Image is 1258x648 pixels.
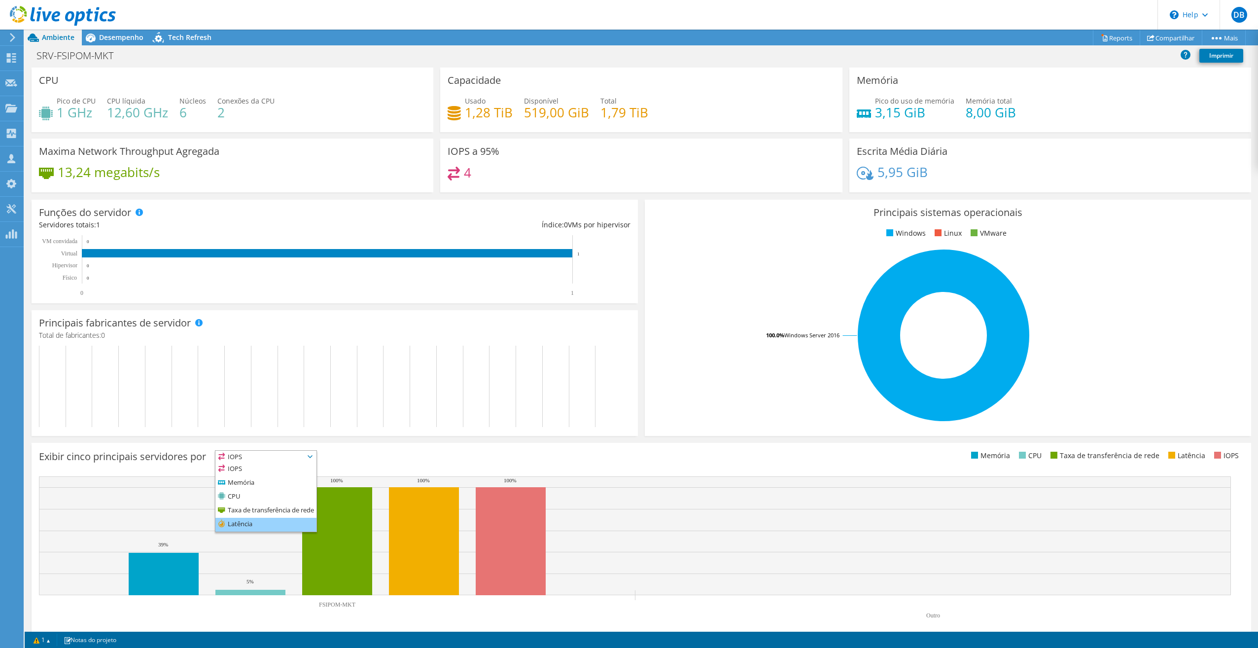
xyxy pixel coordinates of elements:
[158,541,168,547] text: 39%
[600,107,648,118] h4: 1,79 TiB
[857,146,947,157] h3: Escrita Média Diária
[577,252,580,256] text: 1
[966,107,1016,118] h4: 8,00 GiB
[61,250,78,257] text: Virtual
[1231,7,1247,23] span: DB
[80,289,83,296] text: 0
[52,262,77,269] text: Hipervisor
[465,107,513,118] h4: 1,28 TiB
[932,228,962,239] li: Linux
[63,274,77,281] tspan: Físico
[966,96,1012,106] span: Memória total
[168,33,211,42] span: Tech Refresh
[448,75,501,86] h3: Capacidade
[215,476,316,490] li: Memória
[464,167,471,178] h4: 4
[968,228,1007,239] li: VMware
[246,578,254,584] text: 5%
[42,33,74,42] span: Ambiente
[32,50,129,61] h1: SRV-FSIPOM-MKT
[215,463,316,476] li: IOPS
[39,75,59,86] h3: CPU
[504,477,517,483] text: 100%
[87,263,89,268] text: 0
[99,33,143,42] span: Desempenho
[926,612,940,619] text: Outro
[784,331,839,339] tspan: Windows Server 2016
[39,207,131,218] h3: Funções do servidor
[107,107,168,118] h4: 12,60 GHz
[875,107,954,118] h4: 3,15 GiB
[39,146,219,157] h3: Maxima Network Throughput Agregada
[448,146,499,157] h3: IOPS a 95%
[87,239,89,244] text: 0
[875,96,954,106] span: Pico do uso de memória
[215,504,316,518] li: Taxa de transferência de rede
[524,96,559,106] span: Disponível
[57,634,123,646] a: Notas do projeto
[215,451,316,463] span: IOPS
[215,518,316,532] li: Latência
[1199,49,1243,63] a: Imprimir
[524,107,589,118] h4: 519,00 GiB
[877,167,928,178] h4: 5,95 GiB
[39,219,335,230] div: Servidores totais:
[1048,450,1159,461] li: Taxa de transferência de rede
[87,276,89,281] text: 0
[564,220,568,229] span: 0
[465,96,486,106] span: Usado
[330,477,343,483] text: 100%
[571,289,574,296] text: 1
[215,490,316,504] li: CPU
[179,96,206,106] span: Núcleos
[884,228,926,239] li: Windows
[39,318,191,328] h3: Principais fabricantes de servidor
[766,331,784,339] tspan: 100.0%
[1016,450,1042,461] li: CPU
[652,207,1244,218] h3: Principais sistemas operacionais
[319,601,356,608] text: FSIPOM-MKT
[417,477,430,483] text: 100%
[27,634,57,646] a: 1
[58,167,160,178] h4: 13,24 megabits/s
[857,75,898,86] h3: Memória
[969,450,1010,461] li: Memória
[1140,30,1202,45] a: Compartilhar
[1212,450,1239,461] li: IOPS
[1093,30,1140,45] a: Reports
[39,330,630,341] h4: Total de fabricantes:
[335,219,630,230] div: Índice: VMs por hipervisor
[57,107,96,118] h4: 1 GHz
[600,96,617,106] span: Total
[1202,30,1246,45] a: Mais
[57,96,96,106] span: Pico de CPU
[217,107,275,118] h4: 2
[101,330,105,340] span: 0
[107,96,145,106] span: CPU líquida
[217,96,275,106] span: Conexões da CPU
[1170,10,1179,19] svg: \n
[179,107,206,118] h4: 6
[96,220,100,229] span: 1
[1166,450,1205,461] li: Latência
[42,238,77,245] text: VM convidada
